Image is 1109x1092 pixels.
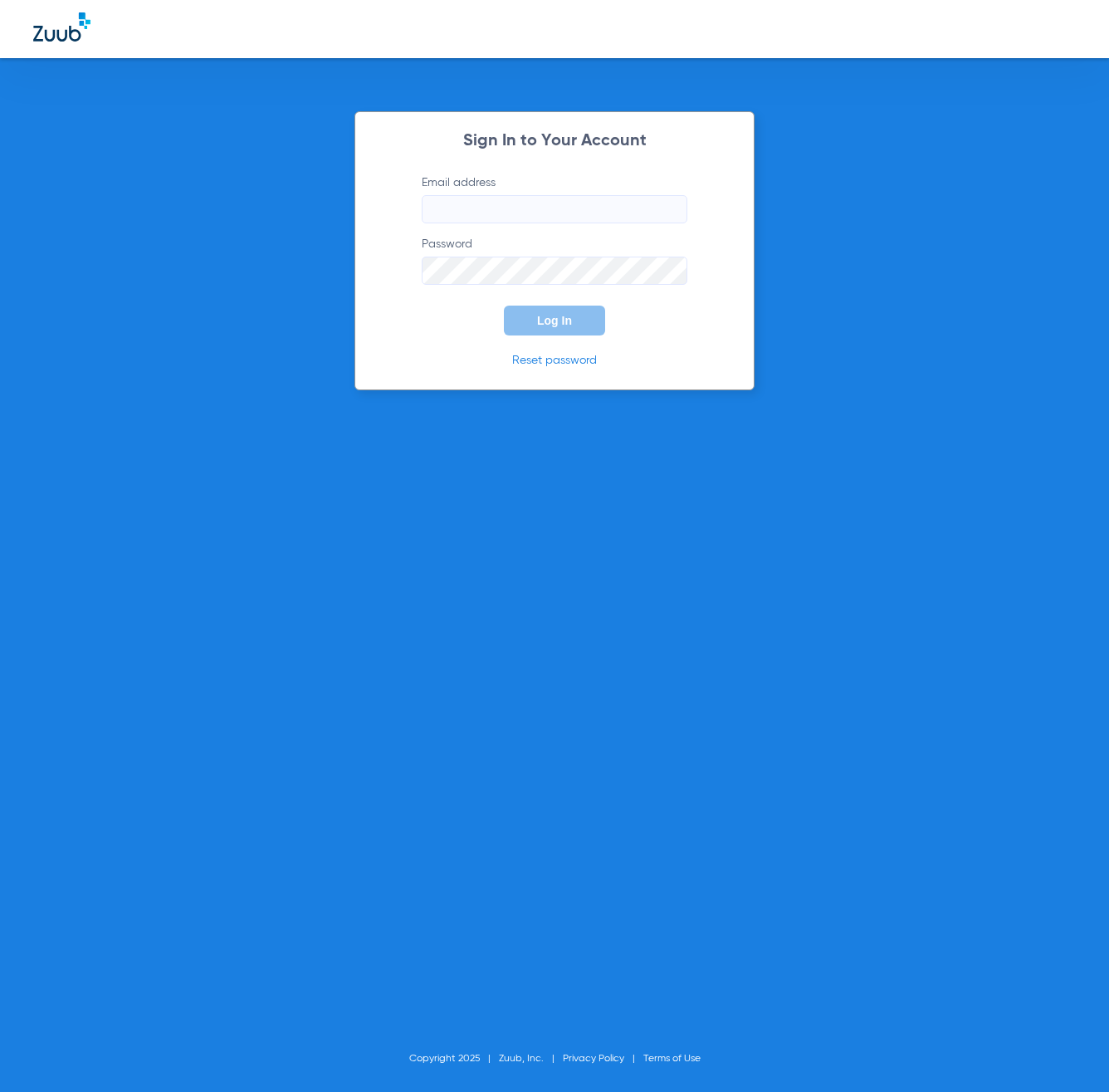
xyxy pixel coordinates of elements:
[512,355,597,366] a: Reset password
[397,133,712,149] h2: Sign In to Your Account
[537,314,572,327] span: Log In
[643,1054,701,1064] a: Terms of Use
[422,195,687,223] input: Email address
[422,257,687,285] input: Password
[563,1054,624,1064] a: Privacy Policy
[422,236,687,285] label: Password
[504,306,605,335] button: Log In
[499,1050,563,1067] li: Zuub, Inc.
[422,174,687,223] label: Email address
[1026,1012,1109,1092] iframe: Chat Widget
[33,12,90,42] img: Zuub Logo
[409,1050,499,1067] li: Copyright 2025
